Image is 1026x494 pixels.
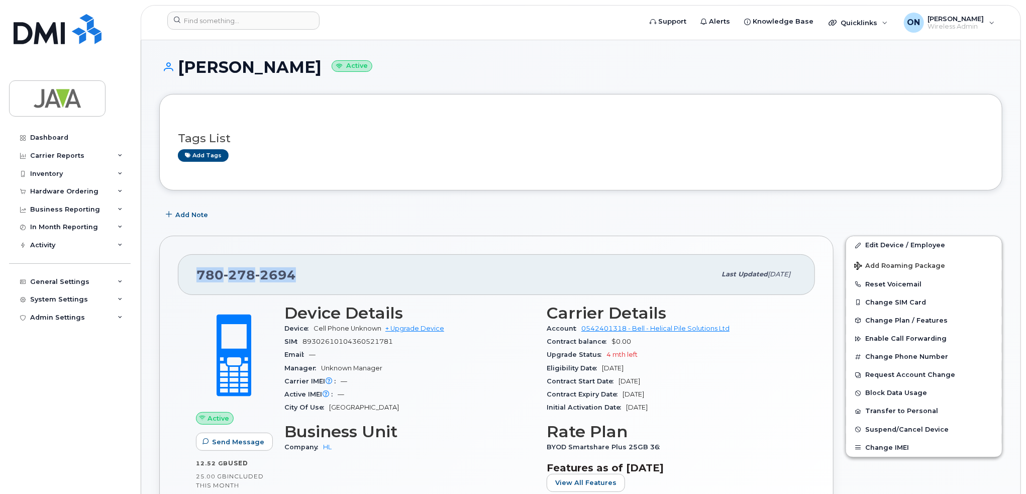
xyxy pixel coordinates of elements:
[284,404,329,411] span: City Of Use
[338,390,344,398] span: —
[224,267,255,282] span: 278
[284,423,535,441] h3: Business Unit
[606,351,638,358] span: 4 mth left
[846,312,1002,330] button: Change Plan / Features
[159,58,1002,76] h1: [PERSON_NAME]
[323,443,332,451] a: HL
[309,351,316,358] span: —
[196,460,228,467] span: 12.52 GB
[284,304,535,322] h3: Device Details
[547,443,665,451] span: BYOD Smartshare Plus 25GB 36
[581,325,730,332] a: 0542401318 - Bell - Helical Pile Solutions Ltd
[846,348,1002,366] button: Change Phone Number
[196,473,227,480] span: 25.00 GB
[159,206,217,224] button: Add Note
[846,439,1002,457] button: Change IMEI
[619,377,640,385] span: [DATE]
[768,270,790,278] span: [DATE]
[547,338,611,345] span: Contract balance
[626,404,648,411] span: [DATE]
[547,364,602,372] span: Eligibility Date
[547,390,623,398] span: Contract Expiry Date
[846,384,1002,402] button: Block Data Usage
[284,390,338,398] span: Active IMEI
[722,270,768,278] span: Last updated
[547,423,797,441] h3: Rate Plan
[547,351,606,358] span: Upgrade Status
[846,402,1002,420] button: Transfer to Personal
[196,267,296,282] span: 780
[547,325,581,332] span: Account
[547,377,619,385] span: Contract Start Date
[255,267,296,282] span: 2694
[178,149,229,162] a: Add tags
[284,338,302,345] span: SIM
[846,330,1002,348] button: Enable Call Forwarding
[196,433,273,451] button: Send Message
[284,443,323,451] span: Company
[846,293,1002,312] button: Change SIM Card
[302,338,393,345] span: 89302610104360521781
[555,478,617,487] span: View All Features
[547,304,797,322] h3: Carrier Details
[854,262,945,271] span: Add Roaming Package
[208,414,229,423] span: Active
[547,404,626,411] span: Initial Activation Date
[602,364,624,372] span: [DATE]
[284,364,321,372] span: Manager
[547,462,797,474] h3: Features as of [DATE]
[846,255,1002,275] button: Add Roaming Package
[228,459,248,467] span: used
[623,390,644,398] span: [DATE]
[178,132,984,145] h3: Tags List
[284,377,341,385] span: Carrier IMEI
[341,377,347,385] span: —
[865,335,947,343] span: Enable Call Forwarding
[385,325,444,332] a: + Upgrade Device
[846,236,1002,254] a: Edit Device / Employee
[846,275,1002,293] button: Reset Voicemail
[329,404,399,411] span: [GEOGRAPHIC_DATA]
[865,317,948,324] span: Change Plan / Features
[321,364,382,372] span: Unknown Manager
[332,60,372,72] small: Active
[175,210,208,220] span: Add Note
[865,426,949,433] span: Suspend/Cancel Device
[846,421,1002,439] button: Suspend/Cancel Device
[611,338,631,345] span: $0.00
[212,437,264,447] span: Send Message
[846,366,1002,384] button: Request Account Change
[284,325,314,332] span: Device
[547,474,625,492] button: View All Features
[314,325,381,332] span: Cell Phone Unknown
[196,472,264,489] span: included this month
[284,351,309,358] span: Email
